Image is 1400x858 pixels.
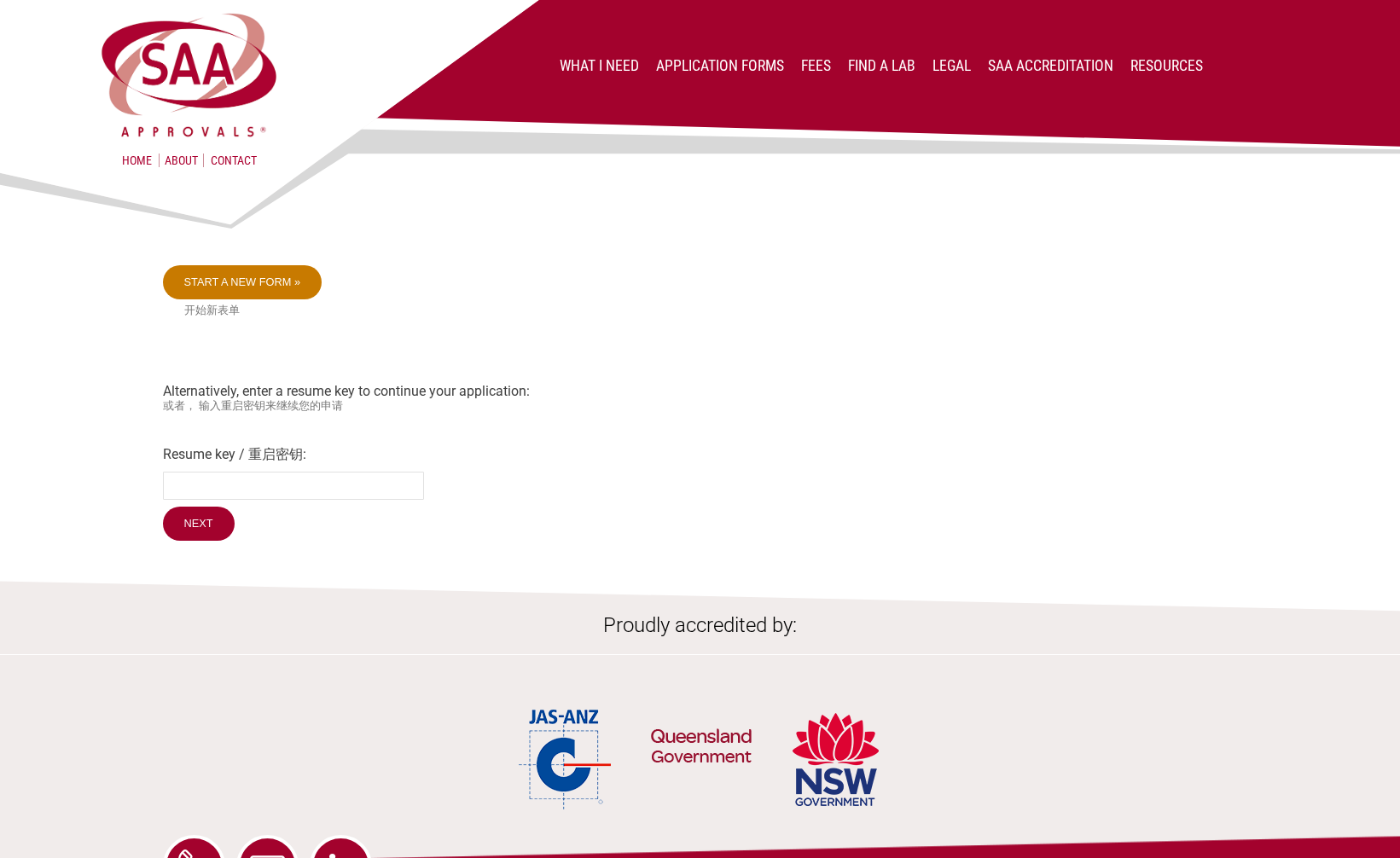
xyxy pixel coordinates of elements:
a: Contact [211,154,257,167]
a: What I Need [560,57,639,74]
a: Home [122,154,152,167]
a: Legal [932,57,971,74]
img: NSW Government [790,706,881,813]
a: Application Forms [656,57,784,74]
img: QLD Government [650,685,752,813]
a: Fees [801,57,831,74]
input: Next [163,507,235,541]
a: About [159,154,204,167]
img: SAA Approvals [98,10,280,140]
div: Alternatively, enter a resume key to continue your application: [163,265,1238,545]
small: 或者， 输入重启密钥来继续您的申请 [163,399,1238,414]
small: 开始新表单 [184,304,1238,318]
a: Resources [1130,57,1203,74]
img: JAS-ANZ [519,706,613,813]
a: SAA Accreditation [988,57,1113,74]
a: Start a new form » [163,265,322,299]
a: Find a lab [848,57,915,74]
label: Resume key / 重启密钥: [163,446,1238,464]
